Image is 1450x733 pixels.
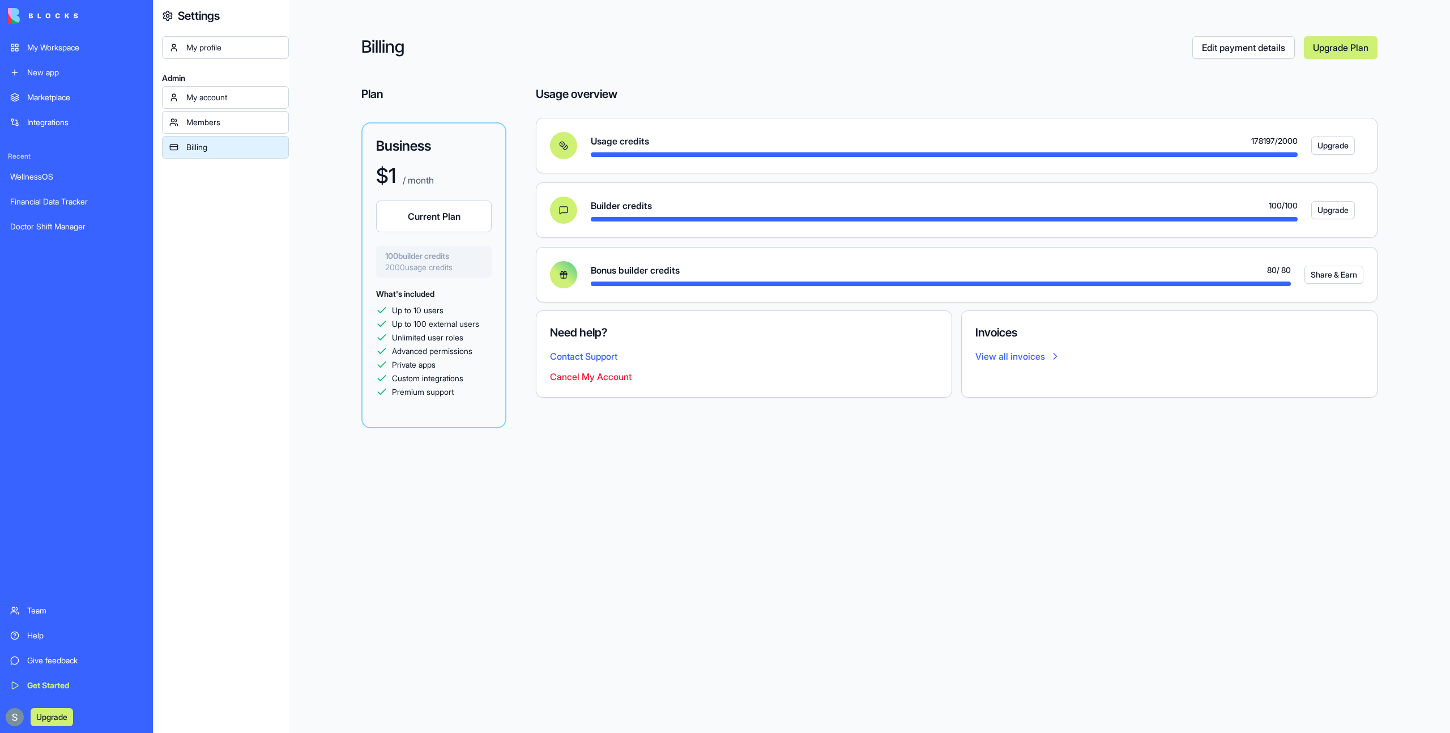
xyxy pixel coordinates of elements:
[27,67,143,78] div: New app
[6,708,24,726] img: ACg8ocKnDTHbS00rqwWSHQfXf8ia04QnQtz5EDX_Ef5UNrjqV-k=s96-c
[975,325,1363,340] h4: Invoices
[162,136,289,159] a: Billing
[3,649,150,672] a: Give feedback
[15,382,41,390] span: Home
[376,289,434,299] span: What's included
[3,86,150,109] a: Marketplace
[27,92,143,103] div: Marketplace
[162,86,289,109] a: My account
[385,262,483,273] span: 2000 usage credits
[8,8,78,24] img: logo
[591,134,649,148] span: Usage credits
[385,250,483,262] span: 100 builder credits
[66,382,105,390] span: Messages
[361,86,506,102] h4: Plan
[189,382,207,390] span: Help
[170,353,227,399] button: Help
[27,680,143,691] div: Get Started
[186,42,282,53] div: My profile
[1304,266,1363,284] button: Share & Earn
[392,305,443,316] span: Up to 10 users
[1311,201,1350,219] a: Upgrade
[3,624,150,647] a: Help
[133,18,155,41] img: Profile image for Michal
[23,22,36,40] img: logo
[3,111,150,134] a: Integrations
[376,137,492,155] h3: Business
[975,350,1363,363] a: View all invoices
[400,173,434,187] p: / month
[550,370,632,383] button: Cancel My Account
[23,155,189,167] div: We typically reply within 3 hours
[591,199,652,212] span: Builder credits
[392,386,454,398] span: Premium support
[27,605,143,616] div: Team
[392,332,463,343] span: Unlimited user roles
[162,111,289,134] a: Members
[23,213,190,225] div: Tickets
[1269,200,1298,211] span: 100 / 100
[550,325,938,340] h4: Need help?
[392,359,436,370] span: Private apps
[23,143,189,155] div: Send us a message
[3,215,150,238] a: Doctor Shift Manager
[361,122,506,428] a: Business$1 / monthCurrent Plan100builder credits2000usage creditsWhat's includedUp to 10 usersUp ...
[27,630,143,641] div: Help
[3,152,150,161] span: Recent
[3,674,150,697] a: Get Started
[178,8,220,24] h4: Settings
[3,36,150,59] a: My Workspace
[23,100,204,119] p: How can we help?
[1311,201,1355,219] button: Upgrade
[1251,135,1298,147] span: 178197 / 2000
[3,61,150,84] a: New app
[23,80,204,100] p: Hi [PERSON_NAME]
[31,711,73,722] a: Upgrade
[162,36,289,59] a: My profile
[128,382,156,390] span: Tickets
[16,245,210,268] button: Search for help
[1267,265,1291,276] span: 80 / 80
[186,117,282,128] div: Members
[11,134,215,177] div: Send us a messageWe typically reply within 3 hours
[392,373,463,384] span: Custom integrations
[1311,137,1355,155] button: Upgrade
[1304,36,1377,59] a: Upgrade Plan
[16,208,210,229] div: Tickets
[57,353,113,399] button: Messages
[162,73,289,84] span: Admin
[10,221,143,232] div: Doctor Shift Manager
[23,277,190,289] div: FAQ
[186,92,282,103] div: My account
[1311,137,1350,155] a: Upgrade
[361,36,1192,59] h2: Billing
[31,708,73,726] button: Upgrade
[1192,36,1295,59] a: Edit payment details
[113,353,170,399] button: Tickets
[392,346,472,357] span: Advanced permissions
[376,164,396,187] h1: $ 1
[536,86,617,102] h4: Usage overview
[16,272,210,293] div: FAQ
[550,350,617,363] button: Contact Support
[154,18,177,41] div: Profile image for Sharon
[27,655,143,666] div: Give feedback
[3,165,150,188] a: WellnessOS
[23,251,92,263] span: Search for help
[10,196,143,207] div: Financial Data Tracker
[376,201,492,232] button: Current Plan
[23,192,203,204] div: Create a ticket
[186,142,282,153] div: Billing
[3,599,150,622] a: Team
[27,42,143,53] div: My Workspace
[3,190,150,213] a: Financial Data Tracker
[195,18,215,39] div: Close
[591,263,680,277] span: Bonus builder credits
[27,117,143,128] div: Integrations
[10,171,143,182] div: WellnessOS
[392,318,479,330] span: Up to 100 external users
